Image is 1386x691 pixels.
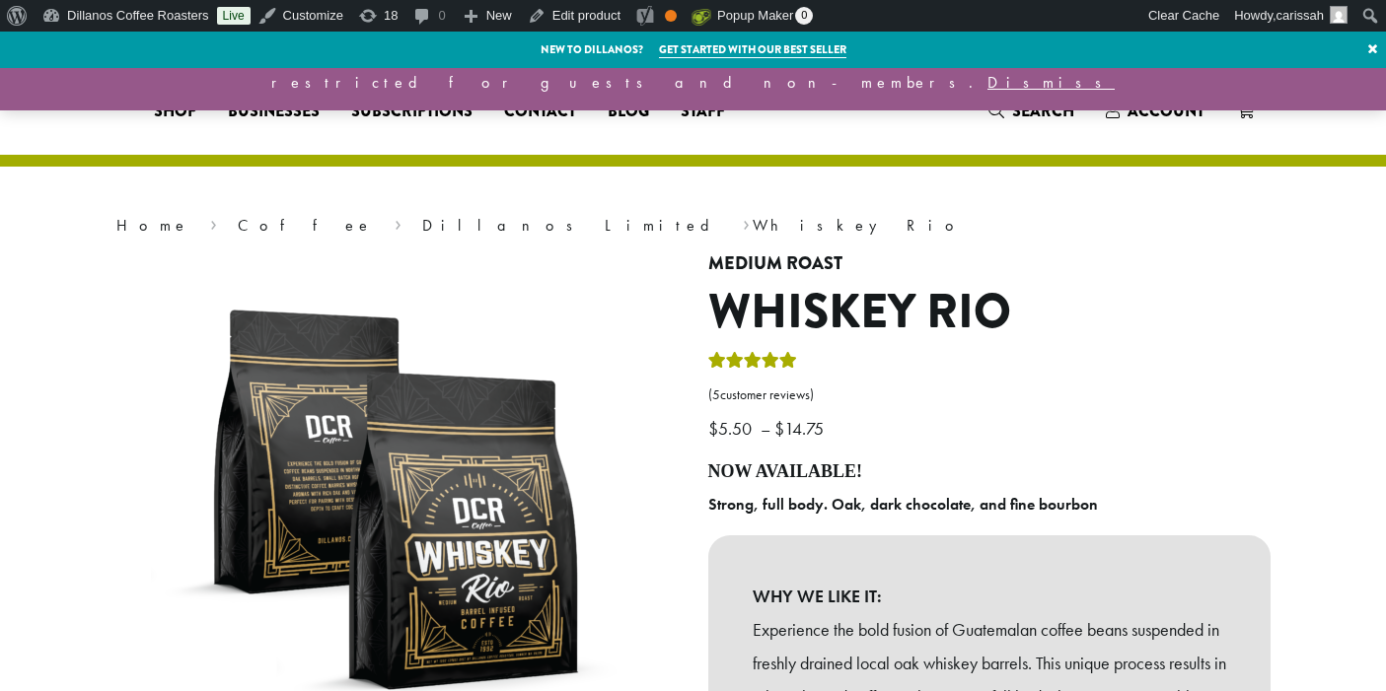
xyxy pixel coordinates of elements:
bdi: 14.75 [774,417,829,440]
a: Dillanos Limited [422,215,722,236]
b: WHY WE LIKE IT: [753,580,1226,613]
span: 5 [712,386,720,403]
a: Live [217,7,251,25]
a: Staff [665,96,741,127]
span: – [761,417,770,440]
span: Shop [154,100,196,124]
span: carissah [1277,8,1324,23]
a: × [1359,32,1386,67]
span: Staff [681,100,725,124]
div: Rated 5.00 out of 5 [708,349,797,379]
span: Businesses [228,100,320,124]
span: › [395,207,401,238]
bdi: 5.50 [708,417,757,440]
h1: Whiskey Rio [708,284,1271,341]
span: Blog [608,100,649,124]
a: Get started with our best seller [659,41,846,58]
span: $ [708,417,718,440]
a: Home [116,215,189,236]
span: Contact [504,100,576,124]
nav: Breadcrumb [116,214,1271,238]
span: › [743,207,750,238]
a: Coffee [238,215,373,236]
span: Search [1012,100,1074,122]
a: Shop [138,96,212,127]
div: OK [665,10,677,22]
span: › [210,207,217,238]
a: Dismiss [987,72,1115,93]
span: 0 [795,7,813,25]
span: Account [1128,100,1204,122]
h4: NOW AVAILABLE! [708,461,1271,483]
a: (5customer reviews) [708,385,1271,405]
a: Search [973,95,1090,127]
h4: Medium Roast [708,253,1271,275]
span: Subscriptions [351,100,473,124]
b: Strong, full body. Oak, dark chocolate, and fine bourbon [708,494,1098,515]
span: $ [774,417,784,440]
